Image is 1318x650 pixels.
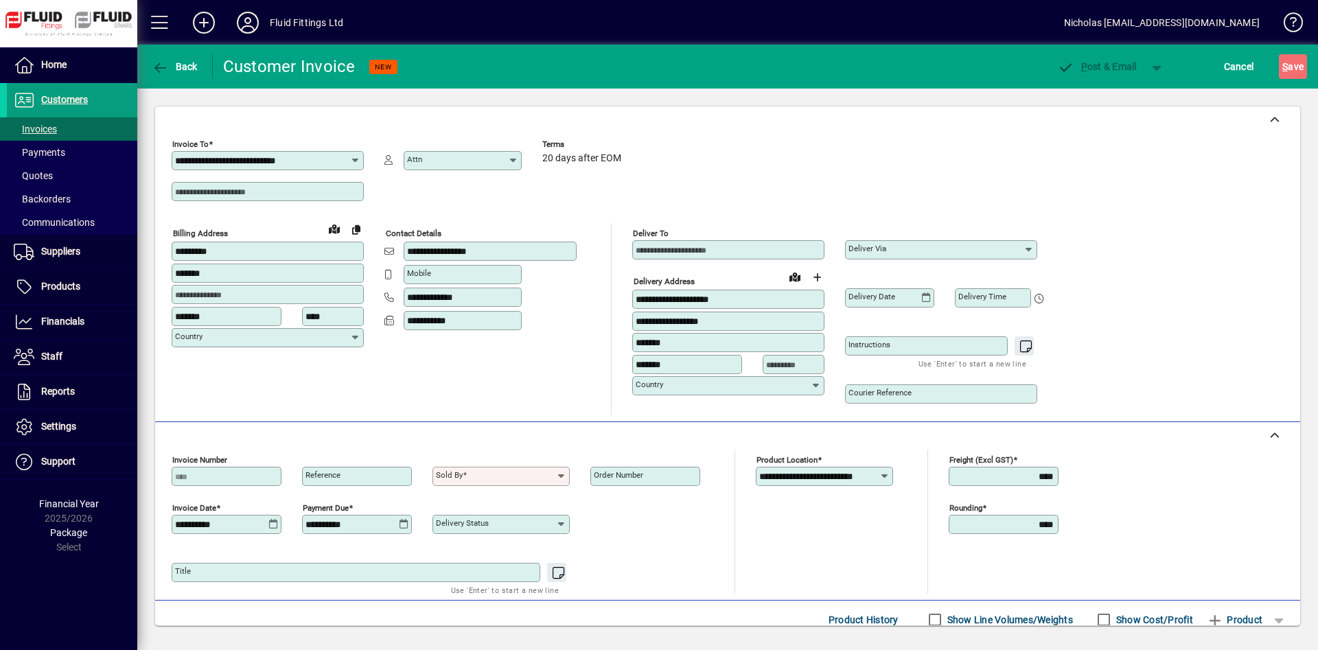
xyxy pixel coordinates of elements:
[41,316,84,327] span: Financials
[14,217,95,228] span: Communications
[945,613,1073,627] label: Show Line Volumes/Weights
[436,470,463,480] mat-label: Sold by
[41,456,76,467] span: Support
[14,170,53,181] span: Quotes
[14,147,65,158] span: Payments
[636,380,663,389] mat-label: Country
[407,154,422,164] mat-label: Attn
[14,124,57,135] span: Invoices
[7,187,137,211] a: Backorders
[1282,61,1288,72] span: S
[305,470,340,480] mat-label: Reference
[270,12,343,34] div: Fluid Fittings Ltd
[7,340,137,374] a: Staff
[323,218,345,240] a: View on map
[375,62,392,71] span: NEW
[7,117,137,141] a: Invoices
[949,455,1013,465] mat-label: Freight (excl GST)
[148,54,201,79] button: Back
[182,10,226,35] button: Add
[1207,609,1262,631] span: Product
[41,94,88,105] span: Customers
[7,410,137,444] a: Settings
[303,503,349,513] mat-label: Payment due
[50,527,87,538] span: Package
[1279,54,1307,79] button: Save
[41,281,80,292] span: Products
[345,218,367,240] button: Copy to Delivery address
[39,498,99,509] span: Financial Year
[848,388,912,397] mat-label: Courier Reference
[829,609,899,631] span: Product History
[175,332,203,341] mat-label: Country
[407,268,431,278] mat-label: Mobile
[172,455,227,465] mat-label: Invoice number
[14,194,71,205] span: Backorders
[7,305,137,339] a: Financials
[41,59,67,70] span: Home
[1064,12,1260,34] div: Nicholas [EMAIL_ADDRESS][DOMAIN_NAME]
[848,340,890,349] mat-label: Instructions
[949,503,982,513] mat-label: Rounding
[1224,56,1254,78] span: Cancel
[806,266,828,288] button: Choose address
[41,246,80,257] span: Suppliers
[7,164,137,187] a: Quotes
[172,139,209,149] mat-label: Invoice To
[41,421,76,432] span: Settings
[918,356,1026,371] mat-hint: Use 'Enter' to start a new line
[7,141,137,164] a: Payments
[172,503,216,513] mat-label: Invoice date
[542,153,621,164] span: 20 days after EOM
[1050,54,1144,79] button: Post & Email
[958,292,1006,301] mat-label: Delivery time
[633,229,669,238] mat-label: Deliver To
[848,244,886,253] mat-label: Deliver via
[226,10,270,35] button: Profile
[137,54,213,79] app-page-header-button: Back
[152,61,198,72] span: Back
[7,48,137,82] a: Home
[175,566,191,576] mat-label: Title
[7,235,137,269] a: Suppliers
[436,518,489,528] mat-label: Delivery status
[823,607,904,632] button: Product History
[848,292,895,301] mat-label: Delivery date
[1282,56,1304,78] span: ave
[1200,607,1269,632] button: Product
[7,270,137,304] a: Products
[1221,54,1258,79] button: Cancel
[223,56,356,78] div: Customer Invoice
[7,445,137,479] a: Support
[7,375,137,409] a: Reports
[41,351,62,362] span: Staff
[7,211,137,234] a: Communications
[1113,613,1193,627] label: Show Cost/Profit
[594,470,643,480] mat-label: Order number
[756,455,818,465] mat-label: Product location
[542,140,625,149] span: Terms
[451,582,559,598] mat-hint: Use 'Enter' to start a new line
[1081,61,1087,72] span: P
[1057,61,1137,72] span: ost & Email
[784,266,806,288] a: View on map
[41,386,75,397] span: Reports
[1273,3,1301,47] a: Knowledge Base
